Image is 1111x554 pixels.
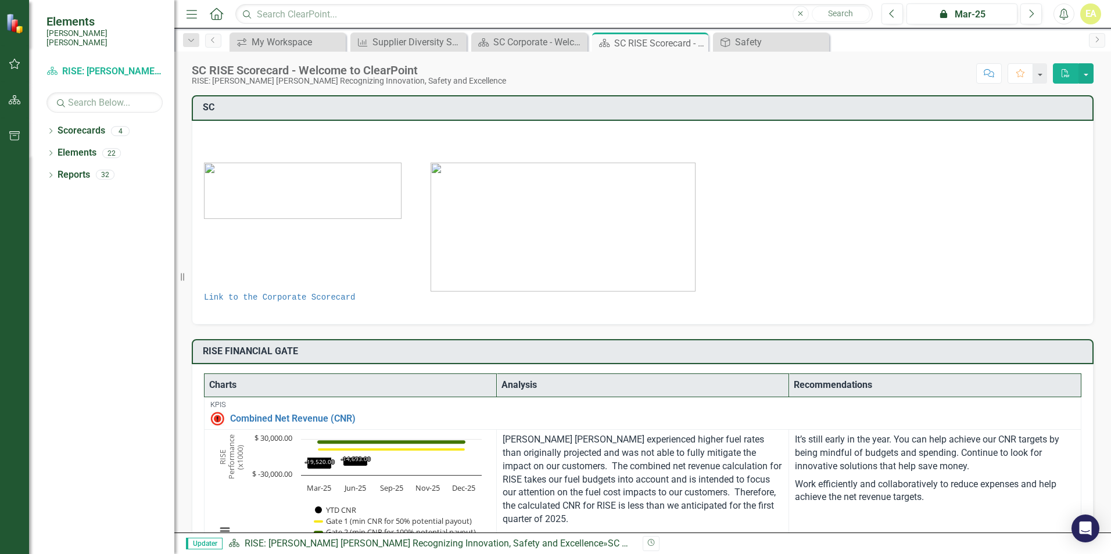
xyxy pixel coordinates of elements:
[111,126,130,136] div: 4
[252,469,292,479] text: $ -30,000.00
[735,35,826,49] div: Safety
[230,413,1075,424] a: Combined Net Revenue (CNR)
[317,447,466,452] g: Gate 1 (min CNR for 50% potential payout), series 2 of 3. Line with 5 data points.
[96,170,114,180] div: 32
[46,65,163,78] a: RISE: [PERSON_NAME] [PERSON_NAME] Recognizing Innovation, Safety and Excellence
[217,435,245,480] text: RISE Performance (x1000)
[58,168,90,182] a: Reports
[317,440,466,444] g: Gate 2 (min CNR for 100% potential payout), series 3 of 3. Line with 5 data points.
[217,523,233,539] button: View chart menu, Chart
[58,146,96,160] a: Elements
[608,538,784,549] div: SC RISE Scorecard - Welcome to ClearPoint
[431,163,696,292] img: mceclip0%20v2.jpg
[307,458,332,469] path: Mar-25, -19,520. YTD CNR .
[380,483,403,493] text: Sep-25
[252,35,343,49] div: My Workspace
[812,6,870,22] button: Search
[1071,515,1099,542] div: Open Intercom Messenger
[305,458,335,466] text: -19,520.00
[316,527,477,537] button: Show Gate 2 (min CNR for 100% potential payout)
[6,13,26,34] img: ClearPoint Strategy
[210,433,488,549] svg: Interactive chart
[204,293,355,302] a: Link to the Corporate Scorecard
[228,537,634,551] div: »
[245,538,603,549] a: RISE: [PERSON_NAME] [PERSON_NAME] Recognizing Innovation, Safety and Excellence
[493,35,585,49] div: SC Corporate - Welcome to ClearPoint
[353,35,464,49] a: Supplier Diversity Spend
[341,455,371,463] text: -14,693.00
[307,483,331,493] text: Mar-25
[716,35,826,49] a: Safety
[235,4,873,24] input: Search ClearPoint...
[343,458,368,466] path: Jun-25, -14,693. YTD CNR .
[415,483,440,493] text: Nov-25
[906,3,1017,24] button: Mar-25
[58,124,105,138] a: Scorecards
[911,8,1013,21] div: Mar-25
[795,433,1075,476] p: It’s still early in the year. You can help achieve our CNR targets by being mindful of budgets an...
[210,412,224,426] img: Not Meeting Target
[210,433,490,549] div: Chart. Highcharts interactive chart.
[46,92,163,113] input: Search Below...
[192,64,506,77] div: SC RISE Scorecard - Welcome to ClearPoint
[255,433,292,443] text: $ 30,000.00
[192,77,506,85] div: RISE: [PERSON_NAME] [PERSON_NAME] Recognizing Innovation, Safety and Excellence
[474,35,585,49] a: SC Corporate - Welcome to ClearPoint
[186,538,223,549] span: Updater
[343,483,366,493] text: Jun-25
[232,35,343,49] a: My Workspace
[46,28,163,48] small: [PERSON_NAME] [PERSON_NAME]
[1080,3,1101,24] button: EA
[315,516,472,526] button: Show Gate 1 (min CNR for 50% potential payout)
[503,434,782,524] span: [PERSON_NAME] [PERSON_NAME] experienced higher fuel rates than originally projected and was not a...
[828,9,853,18] span: Search
[372,35,464,49] div: Supplier Diversity Spend
[210,401,1075,409] div: KPIs
[614,36,705,51] div: SC RISE Scorecard - Welcome to ClearPoint
[203,102,1087,113] h3: SC
[203,346,1087,357] h3: RISE FINANCIAL GATE
[452,483,475,493] text: Dec-25
[102,148,121,158] div: 22
[46,15,163,28] span: Elements
[795,476,1075,505] p: Work efficiently and collaboratively to reduce expenses and help achieve the net revenue targets.
[315,505,357,515] button: Show YTD CNR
